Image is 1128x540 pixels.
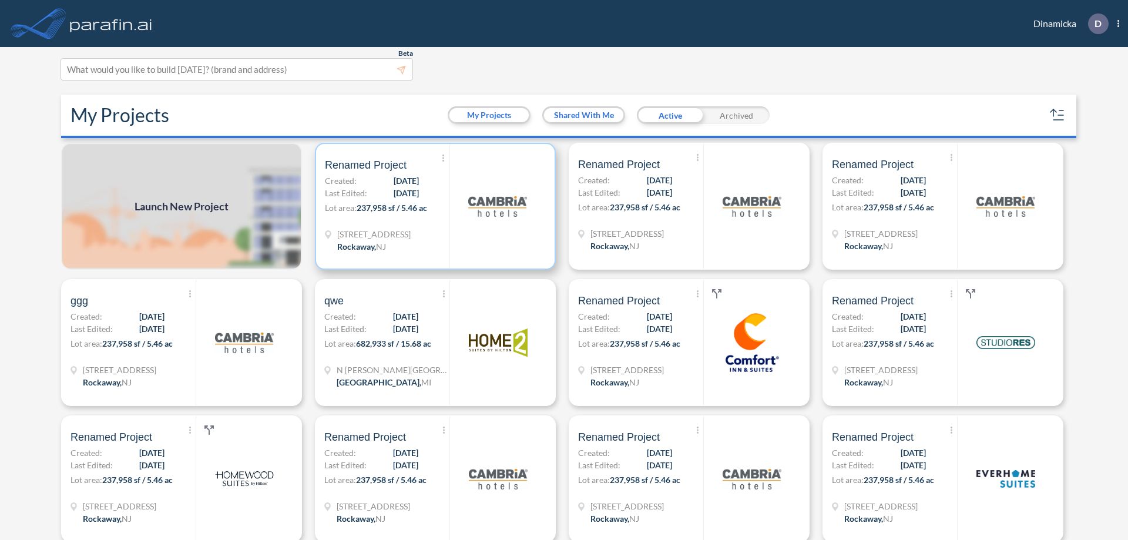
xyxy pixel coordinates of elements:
span: Created: [832,310,864,323]
div: Rockaway, NJ [590,376,639,388]
span: Lot area: [324,338,356,348]
span: Lot area: [70,338,102,348]
div: Rockaway, NJ [83,376,132,388]
span: NJ [122,377,132,387]
span: Lot area: [578,338,610,348]
span: 237,958 sf / 5.46 ac [610,475,680,485]
button: sort [1048,106,1067,125]
span: Beta [398,49,413,58]
span: Renamed Project [70,430,152,444]
span: 237,958 sf / 5.46 ac [356,475,427,485]
div: Rockaway, NJ [590,512,639,525]
span: 237,958 sf / 5.46 ac [864,338,934,348]
button: My Projects [449,108,529,122]
span: Lot area: [324,475,356,485]
span: 321 Mt Hope Ave [83,364,156,376]
span: Rockaway , [83,514,122,524]
span: [DATE] [901,447,926,459]
span: 237,958 sf / 5.46 ac [864,475,934,485]
span: Rockaway , [590,241,629,251]
span: NJ [629,241,639,251]
span: MI [421,377,431,387]
h2: My Projects [70,104,169,126]
img: logo [468,177,527,236]
span: [DATE] [901,310,926,323]
span: 321 Mt Hope Ave [83,500,156,512]
img: logo [723,313,781,372]
span: 321 Mt Hope Ave [590,227,664,240]
img: logo [723,450,781,508]
span: 237,958 sf / 5.46 ac [357,203,427,213]
span: 321 Mt Hope Ave [590,500,664,512]
span: Lot area: [325,203,357,213]
span: Last Edited: [324,323,367,335]
span: [DATE] [647,186,672,199]
span: Lot area: [832,475,864,485]
div: Rockaway, NJ [844,240,893,252]
span: Created: [832,447,864,459]
span: 237,958 sf / 5.46 ac [864,202,934,212]
span: Last Edited: [325,187,367,199]
span: Rockaway , [844,377,883,387]
span: 237,958 sf / 5.46 ac [102,475,173,485]
span: Rockaway , [590,514,629,524]
div: Rockaway, NJ [83,512,132,525]
span: [DATE] [139,310,164,323]
img: logo [215,313,274,372]
span: [DATE] [139,459,164,471]
span: Last Edited: [70,459,113,471]
img: logo [976,450,1035,508]
img: logo [469,313,528,372]
span: [DATE] [139,323,164,335]
span: Lot area: [70,475,102,485]
span: NJ [629,377,639,387]
span: Renamed Project [325,158,407,172]
img: logo [215,450,274,508]
div: Active [637,106,703,124]
span: Renamed Project [324,430,406,444]
span: NJ [376,242,386,251]
span: Created: [578,447,610,459]
span: Renamed Project [832,294,914,308]
span: Renamed Project [578,430,660,444]
div: Rockaway, NJ [844,512,893,525]
img: logo [976,313,1035,372]
span: NJ [883,241,893,251]
span: [DATE] [394,187,419,199]
span: Rockaway , [337,242,376,251]
span: Last Edited: [578,459,620,471]
img: logo [723,177,781,236]
span: Created: [832,174,864,186]
span: [DATE] [901,323,926,335]
img: logo [68,12,155,35]
span: Last Edited: [832,186,874,199]
span: Last Edited: [578,186,620,199]
div: Rockaway, NJ [844,376,893,388]
span: [GEOGRAPHIC_DATA] , [337,377,421,387]
span: [DATE] [901,174,926,186]
span: Renamed Project [578,294,660,308]
span: [DATE] [139,447,164,459]
span: NJ [883,377,893,387]
span: Lot area: [832,338,864,348]
span: Renamed Project [832,430,914,444]
span: NJ [375,514,385,524]
span: [DATE] [394,175,419,187]
div: Rockaway, NJ [337,512,385,525]
span: Rockaway , [83,377,122,387]
span: Rockaway , [337,514,375,524]
span: Created: [324,447,356,459]
span: 682,933 sf / 15.68 ac [356,338,431,348]
div: Grand Rapids, MI [337,376,431,388]
span: N Wyndham Hill Dr NE [337,364,448,376]
button: Shared With Me [544,108,623,122]
span: 321 Mt Hope Ave [337,228,411,240]
span: 237,958 sf / 5.46 ac [610,338,680,348]
span: Created: [324,310,356,323]
span: Last Edited: [324,459,367,471]
span: Last Edited: [70,323,113,335]
span: qwe [324,294,344,308]
p: D [1095,18,1102,29]
span: Last Edited: [832,459,874,471]
img: logo [469,450,528,508]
